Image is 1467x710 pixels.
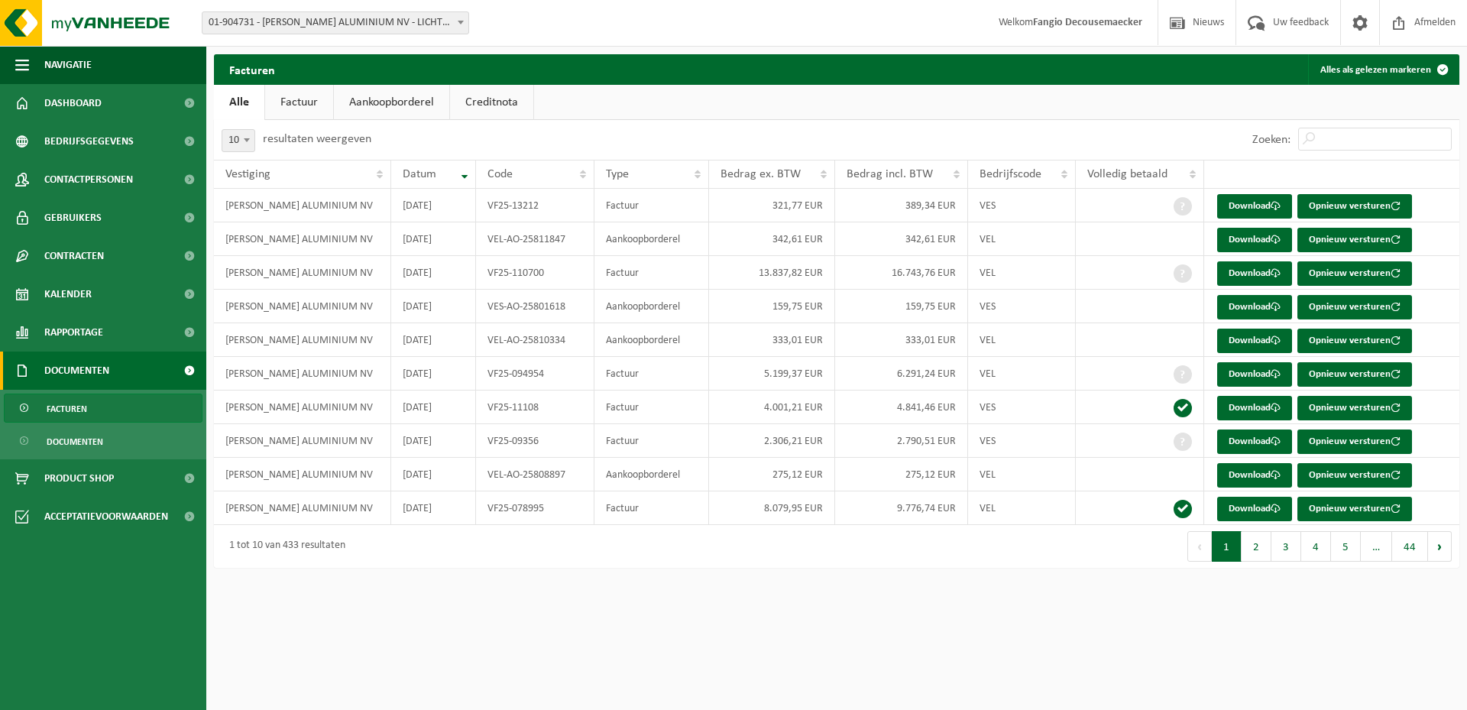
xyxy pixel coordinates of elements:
td: 342,61 EUR [709,222,835,256]
span: Bedrijfsgegevens [44,122,134,160]
td: Factuur [594,491,709,525]
td: 389,34 EUR [835,189,968,222]
td: 4.001,21 EUR [709,391,835,424]
span: 01-904731 - REMI CLAEYS ALUMINIUM NV - LICHTERVELDE [202,11,469,34]
button: Opnieuw versturen [1297,228,1412,252]
a: Download [1217,261,1292,286]
span: Contactpersonen [44,160,133,199]
td: VEL-AO-25811847 [476,222,594,256]
td: Aankoopborderel [594,222,709,256]
td: 159,75 EUR [835,290,968,323]
td: [DATE] [391,357,476,391]
td: VEL-AO-25808897 [476,458,594,491]
td: [DATE] [391,491,476,525]
span: Navigatie [44,46,92,84]
td: VF25-11108 [476,391,594,424]
span: Dashboard [44,84,102,122]
td: [PERSON_NAME] ALUMINIUM NV [214,357,391,391]
span: Gebruikers [44,199,102,237]
div: 1 tot 10 van 433 resultaten [222,533,345,560]
button: Next [1428,531,1452,562]
td: [PERSON_NAME] ALUMINIUM NV [214,222,391,256]
td: 333,01 EUR [709,323,835,357]
td: Factuur [594,424,709,458]
label: Zoeken: [1252,134,1291,146]
td: 16.743,76 EUR [835,256,968,290]
td: 13.837,82 EUR [709,256,835,290]
button: Previous [1187,531,1212,562]
a: Download [1217,497,1292,521]
td: 5.199,37 EUR [709,357,835,391]
span: 10 [222,129,255,152]
td: [DATE] [391,458,476,491]
td: [DATE] [391,424,476,458]
button: Opnieuw versturen [1297,194,1412,219]
td: VES-AO-25801618 [476,290,594,323]
td: [DATE] [391,391,476,424]
td: Aankoopborderel [594,290,709,323]
span: Documenten [44,352,109,390]
td: Factuur [594,391,709,424]
td: VF25-078995 [476,491,594,525]
button: Opnieuw versturen [1297,261,1412,286]
a: Alle [214,85,264,120]
span: Contracten [44,237,104,275]
a: Download [1217,228,1292,252]
span: Code [487,168,513,180]
span: Acceptatievoorwaarden [44,498,168,536]
td: 321,77 EUR [709,189,835,222]
span: Kalender [44,275,92,313]
a: Factuur [265,85,333,120]
td: VEL-AO-25810334 [476,323,594,357]
button: Alles als gelezen markeren [1308,54,1458,85]
button: 44 [1392,531,1428,562]
span: Vestiging [225,168,270,180]
span: 10 [222,130,254,151]
td: [DATE] [391,222,476,256]
span: Datum [403,168,436,180]
td: VEL [968,458,1075,491]
td: [PERSON_NAME] ALUMINIUM NV [214,256,391,290]
td: VEL [968,323,1075,357]
strong: Fangio Decousemaecker [1033,17,1142,28]
span: Bedrag ex. BTW [721,168,801,180]
button: Opnieuw versturen [1297,396,1412,420]
td: VEL [968,491,1075,525]
td: VEL [968,357,1075,391]
td: [PERSON_NAME] ALUMINIUM NV [214,491,391,525]
td: VEL [968,256,1075,290]
a: Facturen [4,394,202,423]
span: Rapportage [44,313,103,352]
button: Opnieuw versturen [1297,295,1412,319]
span: 01-904731 - REMI CLAEYS ALUMINIUM NV - LICHTERVELDE [202,12,468,34]
a: Creditnota [450,85,533,120]
a: Aankoopborderel [334,85,449,120]
button: Opnieuw versturen [1297,497,1412,521]
span: Bedrijfscode [980,168,1041,180]
td: 159,75 EUR [709,290,835,323]
td: 275,12 EUR [835,458,968,491]
td: VES [968,391,1075,424]
td: Aankoopborderel [594,323,709,357]
td: 2.790,51 EUR [835,424,968,458]
td: 342,61 EUR [835,222,968,256]
td: 4.841,46 EUR [835,391,968,424]
td: Factuur [594,256,709,290]
td: Factuur [594,189,709,222]
td: [DATE] [391,323,476,357]
button: Opnieuw versturen [1297,430,1412,454]
a: Download [1217,329,1292,353]
button: Opnieuw versturen [1297,463,1412,488]
a: Download [1217,396,1292,420]
span: Type [606,168,629,180]
td: [PERSON_NAME] ALUMINIUM NV [214,458,391,491]
td: [PERSON_NAME] ALUMINIUM NV [214,290,391,323]
button: Opnieuw versturen [1297,362,1412,387]
td: [DATE] [391,290,476,323]
td: 9.776,74 EUR [835,491,968,525]
td: [PERSON_NAME] ALUMINIUM NV [214,189,391,222]
h2: Facturen [214,54,290,84]
a: Download [1217,194,1292,219]
td: [DATE] [391,256,476,290]
td: [DATE] [391,189,476,222]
